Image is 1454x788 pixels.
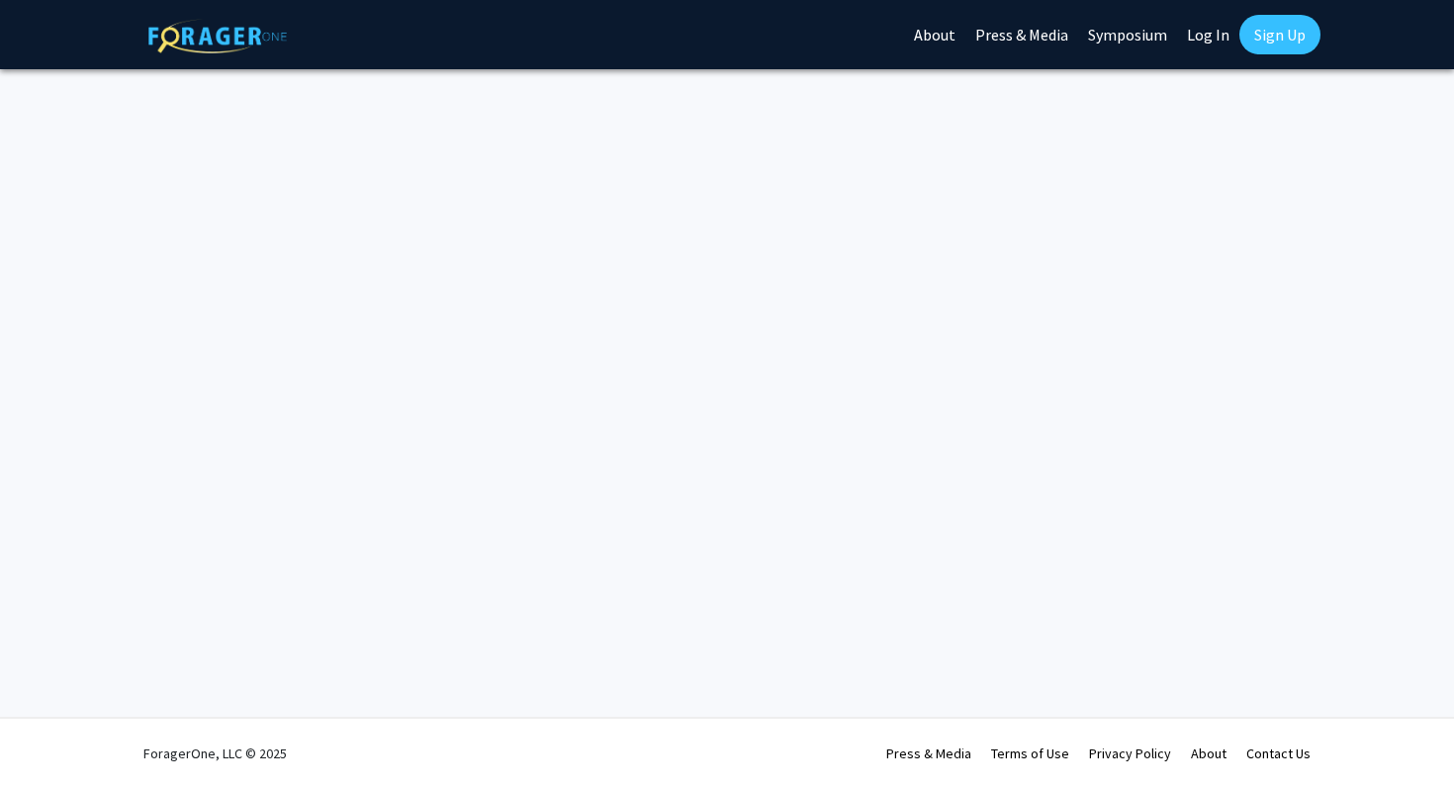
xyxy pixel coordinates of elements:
a: Contact Us [1246,744,1311,762]
a: About [1191,744,1227,762]
a: Press & Media [886,744,971,762]
a: Terms of Use [991,744,1069,762]
div: ForagerOne, LLC © 2025 [143,719,287,788]
a: Sign Up [1239,15,1320,54]
a: Privacy Policy [1089,744,1171,762]
img: ForagerOne Logo [148,19,287,53]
